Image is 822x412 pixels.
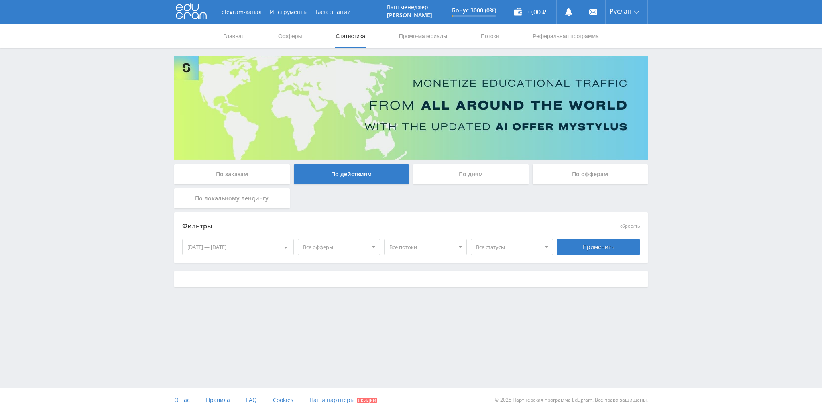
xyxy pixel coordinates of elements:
span: Все офферы [303,239,368,255]
div: По офферам [533,164,648,184]
p: Ваш менеджер: [387,4,432,10]
span: Cookies [273,396,293,404]
div: © 2025 Партнёрская программа Edugram. Все права защищены. [415,388,648,412]
img: Banner [174,56,648,160]
div: По локальному лендингу [174,188,290,208]
span: Наши партнеры [309,396,355,404]
span: Скидки [357,398,377,403]
span: О нас [174,396,190,404]
span: Все статусы [476,239,541,255]
div: Применить [557,239,640,255]
div: По заказам [174,164,290,184]
a: Потоки [480,24,500,48]
a: Наши партнеры Скидки [309,388,377,412]
span: Все потоки [389,239,454,255]
a: Промо-материалы [398,24,448,48]
p: [PERSON_NAME] [387,12,432,18]
a: Офферы [277,24,303,48]
div: По дням [413,164,529,184]
span: FAQ [246,396,257,404]
a: Статистика [335,24,366,48]
a: FAQ [246,388,257,412]
div: Фильтры [182,220,525,233]
a: Главная [222,24,245,48]
div: [DATE] — [DATE] [183,239,293,255]
button: сбросить [620,224,640,229]
p: Бонус 3000 (0%) [452,7,496,14]
a: Реферальная программа [532,24,600,48]
a: Cookies [273,388,293,412]
a: Правила [206,388,230,412]
a: О нас [174,388,190,412]
div: По действиям [294,164,409,184]
span: Руслан [610,8,631,14]
span: Правила [206,396,230,404]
